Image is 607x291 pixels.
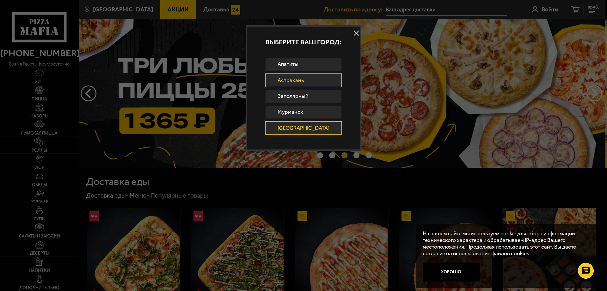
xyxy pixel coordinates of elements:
[265,58,342,71] a: Апатиты
[423,230,588,256] p: На нашем сайте мы используем cookie для сбора информации технического характера и обрабатываем IP...
[265,90,342,103] a: Заполярный
[265,121,342,135] a: [GEOGRAPHIC_DATA]
[247,39,360,45] p: Выберите ваш город:
[265,73,342,87] a: Астрахань
[265,105,342,119] a: Мурманск
[423,263,480,282] button: Хорошо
